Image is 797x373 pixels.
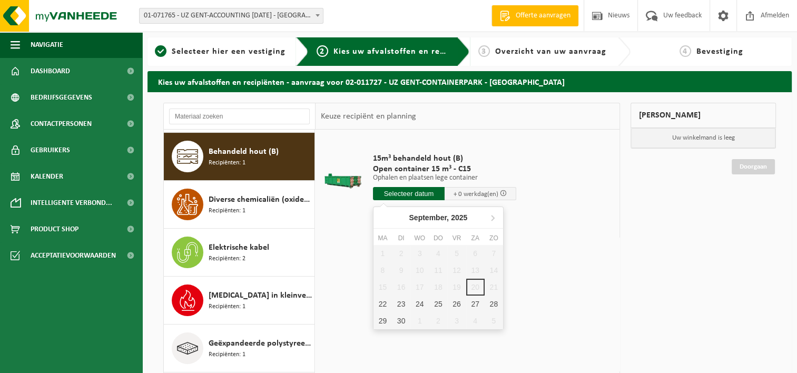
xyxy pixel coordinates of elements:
[31,163,63,190] span: Kalender
[164,277,315,325] button: [MEDICAL_DATA] in kleinverpakking Recipiënten: 1
[392,312,410,329] div: 30
[333,47,478,56] span: Kies uw afvalstoffen en recipiënten
[513,11,573,21] span: Offerte aanvragen
[31,58,70,84] span: Dashboard
[631,103,776,128] div: [PERSON_NAME]
[164,133,315,181] button: Behandeld hout (B) Recipiënten: 1
[373,164,516,174] span: Open container 15 m³ - C15
[209,158,245,168] span: Recipiënten: 1
[373,296,392,312] div: 22
[485,296,503,312] div: 28
[172,47,286,56] span: Selecteer hier een vestiging
[209,206,245,216] span: Recipiënten: 1
[491,5,578,26] a: Offerte aanvragen
[447,233,466,243] div: vr
[155,45,166,57] span: 1
[485,233,503,243] div: zo
[209,289,312,302] span: [MEDICAL_DATA] in kleinverpakking
[429,312,447,329] div: 2
[410,312,429,329] div: 1
[466,312,485,329] div: 4
[495,47,606,56] span: Overzicht van uw aanvraag
[410,296,429,312] div: 24
[31,242,116,269] span: Acceptatievoorwaarden
[153,45,288,58] a: 1Selecteer hier een vestiging
[466,233,485,243] div: za
[31,216,78,242] span: Product Shop
[140,8,323,23] span: 01-071765 - UZ GENT-ACCOUNTING 0 BC - GENT
[373,174,516,182] p: Ophalen en plaatsen lege container
[164,325,315,372] button: Geëxpandeerde polystyreen (EPS) verpakking (< 1 m² per stuk), recycleerbaar Recipiënten: 1
[164,229,315,277] button: Elektrische kabel Recipiënten: 2
[209,241,269,254] span: Elektrische kabel
[317,45,328,57] span: 2
[139,8,323,24] span: 01-071765 - UZ GENT-ACCOUNTING 0 BC - GENT
[164,181,315,229] button: Diverse chemicaliën (oxiderend) Recipiënten: 1
[410,233,429,243] div: wo
[373,187,445,200] input: Selecteer datum
[466,296,485,312] div: 27
[31,137,70,163] span: Gebruikers
[680,45,691,57] span: 4
[485,312,503,329] div: 5
[447,312,466,329] div: 3
[454,191,498,198] span: + 0 werkdag(en)
[209,193,312,206] span: Diverse chemicaliën (oxiderend)
[373,233,392,243] div: ma
[405,209,471,226] div: September,
[429,296,447,312] div: 25
[392,233,410,243] div: di
[447,296,466,312] div: 26
[31,111,92,137] span: Contactpersonen
[209,350,245,360] span: Recipiënten: 1
[373,312,392,329] div: 29
[478,45,490,57] span: 3
[209,145,279,158] span: Behandeld hout (B)
[429,233,447,243] div: do
[392,296,410,312] div: 23
[732,159,775,174] a: Doorgaan
[169,109,310,124] input: Materiaal zoeken
[631,128,775,148] p: Uw winkelmand is leeg
[696,47,743,56] span: Bevestiging
[209,254,245,264] span: Recipiënten: 2
[147,71,792,92] h2: Kies uw afvalstoffen en recipiënten - aanvraag voor 02-011727 - UZ GENT-CONTAINERPARK - [GEOGRAPH...
[451,214,467,221] i: 2025
[209,337,312,350] span: Geëxpandeerde polystyreen (EPS) verpakking (< 1 m² per stuk), recycleerbaar
[31,84,92,111] span: Bedrijfsgegevens
[316,103,421,130] div: Keuze recipiënt en planning
[31,190,112,216] span: Intelligente verbond...
[209,302,245,312] span: Recipiënten: 1
[31,32,63,58] span: Navigatie
[373,153,516,164] span: 15m³ behandeld hout (B)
